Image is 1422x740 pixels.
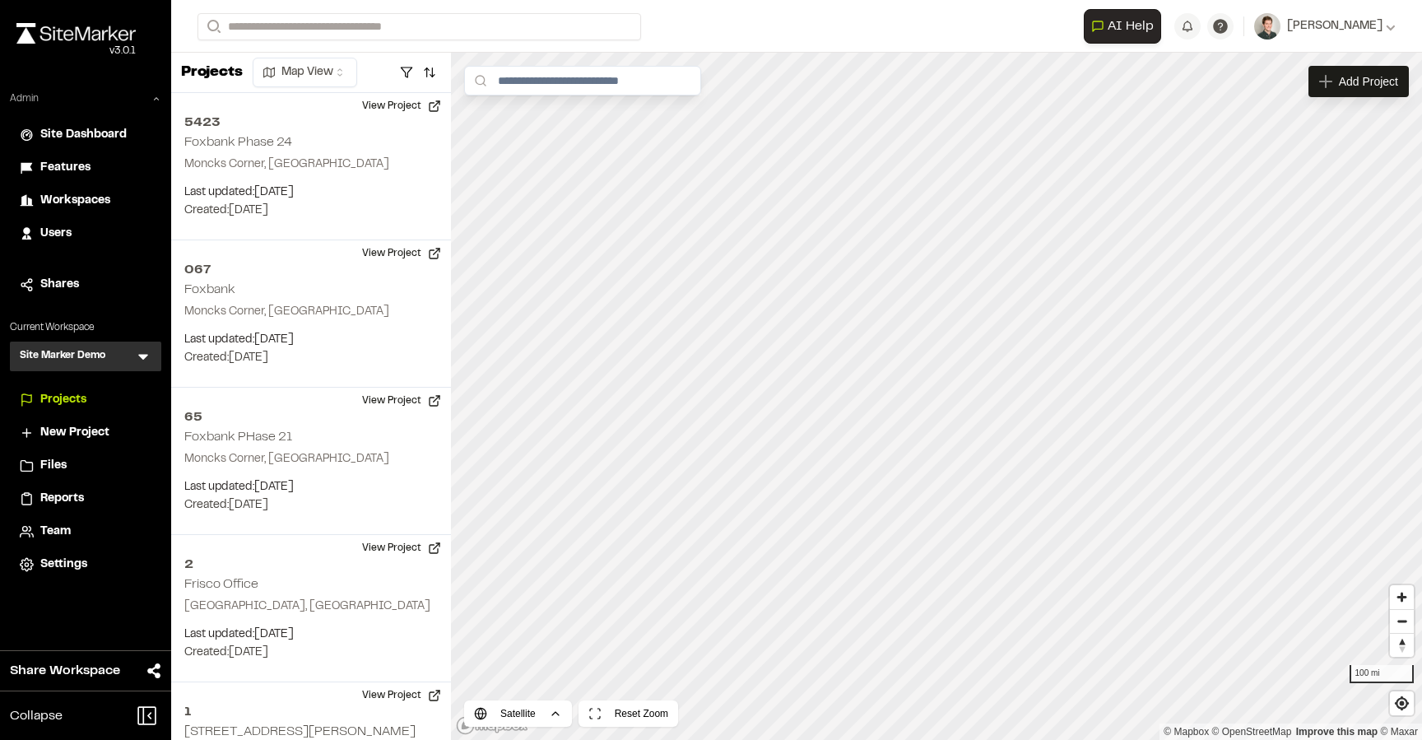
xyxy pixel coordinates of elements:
p: Created: [DATE] [184,202,438,220]
span: Projects [40,391,86,409]
h2: Foxbank PHase 21 [184,431,292,443]
a: Reports [20,490,151,508]
a: OpenStreetMap [1212,726,1292,738]
p: [GEOGRAPHIC_DATA], [GEOGRAPHIC_DATA] [184,598,438,616]
button: Search [197,13,227,40]
button: View Project [352,93,451,119]
h2: 2 [184,555,438,575]
button: Reset bearing to north [1390,633,1414,657]
button: View Project [352,682,451,709]
span: Users [40,225,72,243]
a: Mapbox logo [456,716,528,735]
span: Files [40,457,67,475]
div: Oh geez...please don't... [16,44,136,58]
button: Reset Zoom [579,700,678,727]
p: Moncks Corner, [GEOGRAPHIC_DATA] [184,156,438,174]
a: New Project [20,424,151,442]
p: Current Workspace [10,320,161,335]
p: Moncks Corner, [GEOGRAPHIC_DATA] [184,450,438,468]
span: Zoom out [1390,610,1414,633]
p: Admin [10,91,39,106]
p: Created: [DATE] [184,496,438,514]
button: Find my location [1390,691,1414,715]
button: Satellite [464,700,572,727]
a: Shares [20,276,151,294]
span: Site Dashboard [40,126,127,144]
button: [PERSON_NAME] [1254,13,1396,40]
div: 100 mi [1350,665,1414,683]
p: Last updated: [DATE] [184,478,438,496]
button: View Project [352,388,451,414]
a: Workspaces [20,192,151,210]
span: Team [40,523,71,541]
h3: Site Marker Demo [20,348,105,365]
span: Settings [40,556,87,574]
canvas: Map [451,53,1422,740]
a: Settings [20,556,151,574]
a: Features [20,159,151,177]
p: Created: [DATE] [184,349,438,367]
span: Share Workspace [10,661,120,681]
a: Maxar [1380,726,1418,738]
span: AI Help [1108,16,1154,36]
button: Zoom out [1390,609,1414,633]
h2: Frisco Office [184,579,258,590]
span: Features [40,159,91,177]
div: Open AI Assistant [1084,9,1168,44]
p: Projects [181,62,243,84]
p: Created: [DATE] [184,644,438,662]
h2: [STREET_ADDRESS][PERSON_NAME] [184,726,416,738]
span: Reports [40,490,84,508]
p: Last updated: [DATE] [184,331,438,349]
span: Shares [40,276,79,294]
button: View Project [352,240,451,267]
span: New Project [40,424,109,442]
a: Map feedback [1296,726,1378,738]
img: rebrand.png [16,23,136,44]
h2: 5423 [184,113,438,133]
a: Team [20,523,151,541]
button: Zoom in [1390,585,1414,609]
h2: Foxbank [184,284,235,296]
h2: 1 [184,702,438,722]
span: Workspaces [40,192,110,210]
p: Last updated: [DATE] [184,184,438,202]
span: Collapse [10,706,63,726]
a: Mapbox [1164,726,1209,738]
a: Users [20,225,151,243]
a: Projects [20,391,151,409]
button: View Project [352,535,451,561]
h2: Foxbank Phase 24 [184,137,292,148]
button: Open AI Assistant [1084,9,1161,44]
p: Moncks Corner, [GEOGRAPHIC_DATA] [184,303,438,321]
span: Add Project [1339,73,1398,90]
span: [PERSON_NAME] [1287,17,1382,35]
a: Files [20,457,151,475]
a: Site Dashboard [20,126,151,144]
h2: 65 [184,407,438,427]
h2: 067 [184,260,438,280]
img: User [1254,13,1280,40]
p: Last updated: [DATE] [184,626,438,644]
